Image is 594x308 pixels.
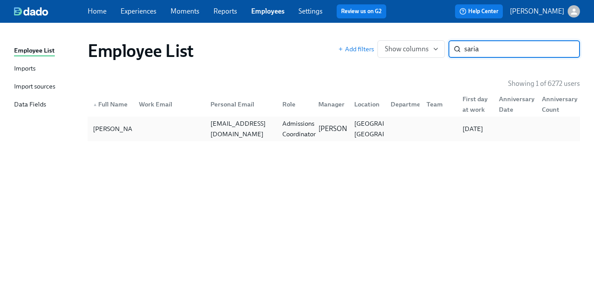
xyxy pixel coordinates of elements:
div: Location [347,96,383,113]
div: Role [275,96,311,113]
div: Team [423,99,455,110]
div: Anniversary Date [492,96,535,113]
button: Help Center [455,4,503,18]
div: Personal Email [203,96,275,113]
div: Imports [14,64,36,74]
div: [PERSON_NAME] [89,124,148,134]
span: Show columns [385,45,437,53]
p: Showing 1 of 6272 users [508,79,580,89]
a: Imports [14,64,81,74]
div: Data Fields [14,99,46,110]
a: Moments [171,7,199,15]
a: Experiences [121,7,157,15]
button: Show columns [377,40,445,58]
div: Full Name [89,99,132,110]
div: Role [279,99,311,110]
div: Anniversary Count [535,96,578,113]
div: First day at work [455,96,491,113]
div: Team [420,96,455,113]
div: ▲Full Name [89,96,132,113]
div: Department [384,96,420,113]
div: [GEOGRAPHIC_DATA], [GEOGRAPHIC_DATA] [351,118,424,139]
div: Admissions Coordinator [279,118,319,139]
a: Home [88,7,107,15]
img: dado [14,7,48,16]
h1: Employee List [88,40,194,61]
div: Manager [315,99,348,110]
div: Anniversary Count [538,94,581,115]
button: Review us on G2 [337,4,386,18]
p: [PERSON_NAME] [510,7,564,16]
a: Review us on G2 [341,7,382,16]
a: Settings [299,7,323,15]
div: Location [351,99,383,110]
div: Work Email [135,99,203,110]
a: [PERSON_NAME][EMAIL_ADDRESS][DOMAIN_NAME]Admissions Coordinator[PERSON_NAME][GEOGRAPHIC_DATA], [G... [88,117,580,141]
button: Add filters [338,45,374,53]
a: Data Fields [14,99,81,110]
div: Department [387,99,430,110]
p: [PERSON_NAME] [318,124,373,134]
div: Import sources [14,81,55,92]
a: Reports [213,7,237,15]
div: Personal Email [207,99,275,110]
div: [EMAIL_ADDRESS][DOMAIN_NAME] [207,118,275,139]
a: dado [14,7,88,16]
div: Anniversary Date [495,94,538,115]
div: Employee List [14,46,55,57]
span: Help Center [459,7,498,16]
input: Search by name [464,40,580,58]
a: Import sources [14,81,81,92]
div: First day at work [459,94,491,115]
button: [PERSON_NAME] [510,5,580,18]
a: Employee List [14,46,81,57]
div: [DATE] [459,124,491,134]
div: Manager [311,96,347,113]
span: ▲ [93,103,97,107]
a: Employees [251,7,285,15]
div: Work Email [132,96,203,113]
